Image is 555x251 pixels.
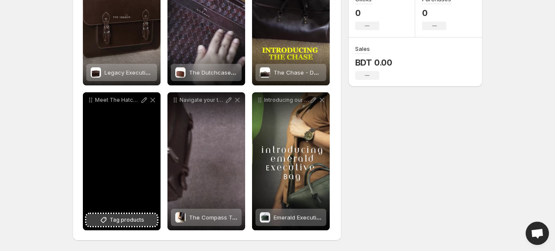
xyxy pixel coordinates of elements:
img: The Chase - Dutchman Brown Travel Bag [260,67,270,78]
img: Legacy Executive Bag By Dutchman [91,67,101,78]
div: Introducing our new collection the Emerald executive bag by [DEMOGRAPHIC_DATA] this modern execut... [252,92,330,230]
p: 0 [422,8,451,18]
span: Emerald Executive Bag By [DEMOGRAPHIC_DATA] [274,214,406,221]
span: The Compass Travel Kit by [DEMOGRAPHIC_DATA] [189,214,325,221]
button: Tag products [86,214,157,226]
div: Navigate your travels with sophistication and ease with The Compass Travel Kit by [DEMOGRAPHIC_DA... [167,92,245,230]
h3: Sales [355,44,370,53]
p: BDT 0.00 [355,57,392,68]
span: Legacy Executive Bag By [DEMOGRAPHIC_DATA] [104,69,235,76]
span: The Dutchcase – Executive Braided Leather Briefcase Bag ( oxred ) [189,69,372,76]
p: Meet The Hatch where craftsmanship meets everyday elegance Available now in bold Orange classic B... [95,97,140,104]
p: Navigate your travels with sophistication and ease with The Compass Travel Kit by [DEMOGRAPHIC_DA... [180,97,224,104]
span: Tag products [110,216,144,224]
p: Introducing our new collection the Emerald executive bag by [DEMOGRAPHIC_DATA] this modern execut... [264,97,309,104]
p: 0 [355,8,379,18]
span: The Chase - Dutchman Brown Travel Bag [274,69,387,76]
div: Meet The Hatch where craftsmanship meets everyday elegance Available now in bold Orange classic B... [83,92,161,230]
a: Open chat [526,222,549,245]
